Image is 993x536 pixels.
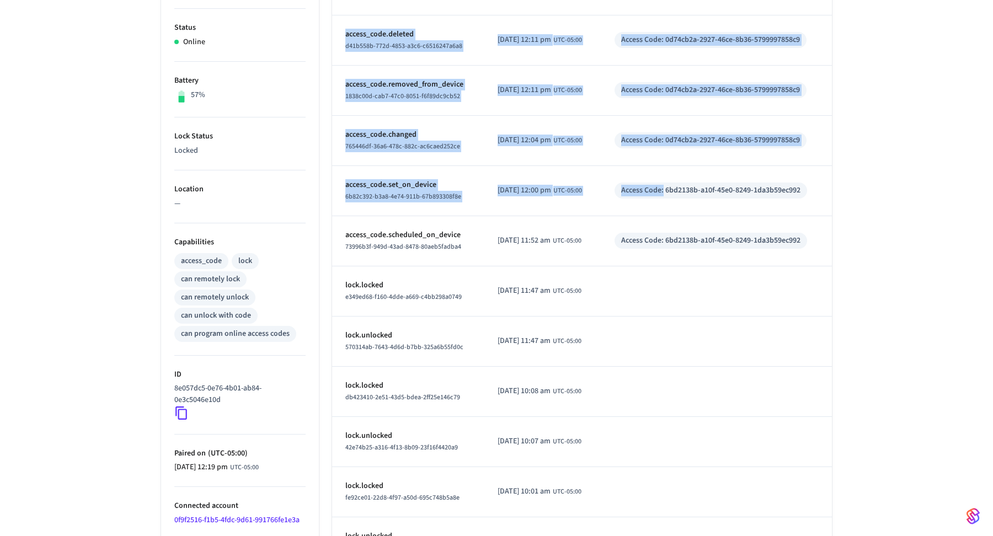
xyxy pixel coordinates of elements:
div: America/Bogota [174,462,259,473]
div: can program online access codes [181,328,290,340]
span: UTC-05:00 [553,136,582,146]
span: 765446df-36a6-478c-882c-ac6caed252ce [345,142,460,151]
span: UTC-05:00 [553,186,582,196]
div: America/Bogota [498,185,582,196]
p: Locked [174,145,306,157]
div: America/Bogota [498,486,581,497]
div: Access Code: 0d74cb2a-2927-46ce-8b36-5799997858c9 [621,84,800,96]
span: [DATE] 12:04 pm [498,135,551,146]
div: Access Code: 0d74cb2a-2927-46ce-8b36-5799997858c9 [621,135,800,146]
span: [DATE] 10:08 am [498,385,551,397]
span: [DATE] 12:11 pm [498,34,551,46]
span: UTC-05:00 [230,463,259,473]
span: [DATE] 11:47 am [498,335,551,347]
span: UTC-05:00 [553,35,582,45]
div: America/Bogota [498,385,581,397]
span: [DATE] 12:00 pm [498,185,551,196]
span: e349ed68-f160-4dde-a669-c4bb298a0749 [345,292,462,302]
p: access_code.set_on_device [345,179,471,191]
p: lock.unlocked [345,430,471,442]
span: UTC-05:00 [553,487,581,497]
span: [DATE] 11:52 am [498,235,551,246]
div: America/Bogota [498,285,581,297]
a: 0f9f2516-f1b5-4fdc-9d61-991766fe1e3a [174,514,300,526]
span: 42e74b25-a316-4f13-8b09-23f16f4420a9 [345,443,458,452]
p: access_code.removed_from_device [345,79,471,90]
div: America/Bogota [498,335,581,347]
p: Status [174,22,306,34]
span: d41b558b-772d-4853-a3c6-c6516247a6a8 [345,41,462,51]
span: UTC-05:00 [553,286,581,296]
span: 6b82c392-b3a8-4e74-911b-67b893308f8e [345,192,461,201]
div: America/Bogota [498,34,582,46]
span: UTC-05:00 [553,336,581,346]
p: Connected account [174,500,306,512]
span: UTC-05:00 [553,387,581,396]
span: db423410-2e51-43d5-bdea-2ff25e146c79 [345,393,460,402]
p: ID [174,369,306,380]
span: [DATE] 12:19 pm [174,462,228,473]
p: lock.unlocked [345,330,471,341]
div: Access Code: 6bd2138b-a10f-45e0-8249-1da3b59ec992 [621,185,800,196]
span: [DATE] 11:47 am [498,285,551,297]
div: Access Code: 0d74cb2a-2927-46ce-8b36-5799997858c9 [621,34,800,46]
p: Paired on [174,448,306,459]
span: UTC-05:00 [553,437,581,447]
p: lock.locked [345,480,471,492]
span: [DATE] 12:11 pm [498,84,551,96]
div: can remotely lock [181,274,240,285]
div: can remotely unlock [181,292,249,303]
div: America/Bogota [498,235,581,246]
p: lock.locked [345,280,471,291]
p: Capabilities [174,237,306,248]
p: access_code.deleted [345,29,471,40]
span: fe92ce01-22d8-4f97-a50d-695c748b5a8e [345,493,460,502]
span: 73996b3f-949d-43ad-8478-80aeb5fadba4 [345,242,461,251]
p: access_code.changed [345,129,471,141]
p: — [174,198,306,210]
span: 570314ab-7643-4d6d-b7bb-325a6b55fd0c [345,342,463,352]
span: [DATE] 10:07 am [498,436,551,447]
div: Access Code: 6bd2138b-a10f-45e0-8249-1da3b59ec992 [621,235,800,246]
p: 8e057dc5-0e76-4b01-ab84-0e3c5046e10d [174,383,301,406]
div: America/Bogota [498,135,582,146]
div: America/Bogota [498,84,582,96]
p: access_code.scheduled_on_device [345,229,471,241]
p: Online [183,36,205,48]
span: UTC-05:00 [553,236,581,246]
p: 57% [191,89,205,101]
img: SeamLogoGradient.69752ec5.svg [967,507,980,525]
span: UTC-05:00 [553,85,582,95]
span: [DATE] 10:01 am [498,486,551,497]
span: 1838c00d-cab7-47c0-8051-f6f89dc9cb52 [345,92,460,101]
p: Battery [174,75,306,87]
span: ( UTC-05:00 ) [206,448,248,459]
div: can unlock with code [181,310,251,321]
div: America/Bogota [498,436,581,447]
p: Location [174,184,306,195]
div: lock [238,255,252,267]
p: Lock Status [174,131,306,142]
div: access_code [181,255,222,267]
p: lock.locked [345,380,471,392]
